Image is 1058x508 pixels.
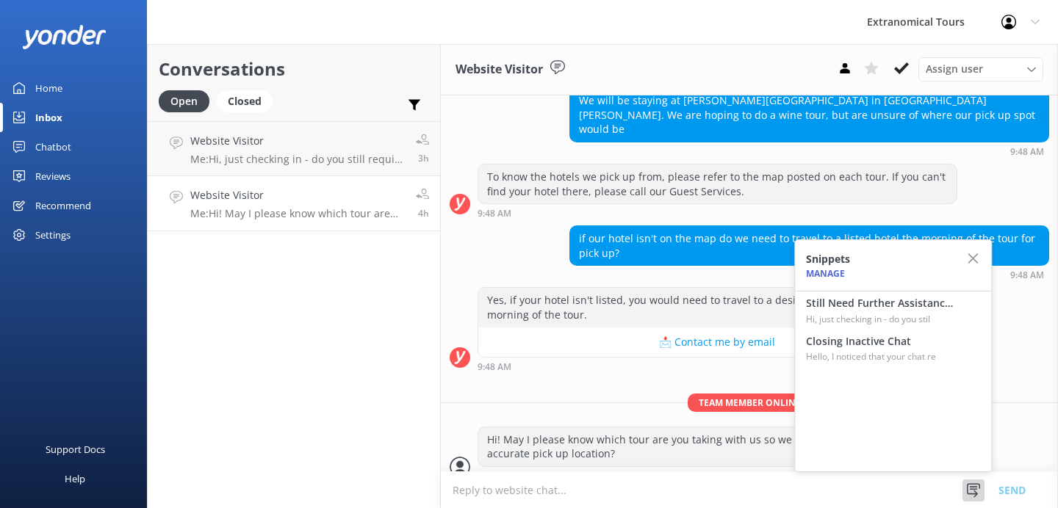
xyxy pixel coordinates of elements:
span: Sep 16 2025 10:46am (UTC -07:00) America/Tijuana [418,207,429,219]
div: Sep 16 2025 09:48am (UTC -07:00) America/Tijuana [478,208,957,218]
div: Help [65,464,85,493]
p: Hi, just checking in - do you stil [806,312,953,326]
span: Team member online [688,393,812,412]
a: Closed [217,92,280,109]
a: Manage [806,267,845,280]
strong: 9:48 AM [1010,148,1044,156]
span: Assign user [926,61,983,77]
div: Hi! May I please know which tour are you taking with us so we can provide you with the accurate p... [478,427,957,466]
a: Open [159,92,217,109]
div: Settings [35,220,71,250]
div: To know the hotels we pick up from, please refer to the map posted on each tour. If you can't fin... [478,164,957,203]
div: Assign User [918,57,1043,81]
strong: 9:48 AM [1010,271,1044,280]
div: Sep 16 2025 09:48am (UTC -07:00) America/Tijuana [569,146,1049,156]
strong: 9:48 AM [478,209,511,218]
a: Website VisitorMe:Hi! May I please know which tour are you taking with us so we can provide you w... [148,176,440,231]
div: if our hotel isn't on the map do we need to travel to a listed hotel the morning of the tour for ... [570,226,1048,265]
p: Me: Hi, just checking in - do you still require assistance from our team on this? Thank you. [190,153,405,166]
h4: Closing Inactive Chat [806,333,953,349]
h3: Website Visitor [456,60,543,79]
div: Closed [217,90,273,112]
img: yonder-white-logo.png [22,25,107,49]
strong: 9:48 AM [478,363,511,371]
h4: Snippets [806,251,850,267]
div: Recommend [35,191,91,220]
h2: Conversations [159,55,429,83]
h4: Website Visitor [190,187,405,203]
h4: Still Need Further Assistance? [806,295,953,311]
div: Sep 16 2025 10:46am (UTC -07:00) America/Tijuana [478,471,957,481]
p: Me: Hi! May I please know which tour are you taking with us so we can provide you with the accura... [190,207,405,220]
div: Yes, if your hotel isn't listed, you would need to travel to a designated pick-up location on the... [478,288,957,327]
div: Sep 16 2025 09:48am (UTC -07:00) America/Tijuana [478,361,957,371]
div: Reviews [35,162,71,191]
div: We will be staying at [PERSON_NAME][GEOGRAPHIC_DATA] in [GEOGRAPHIC_DATA][PERSON_NAME]. We are ho... [570,88,1048,142]
div: Sep 16 2025 09:48am (UTC -07:00) America/Tijuana [569,269,1049,280]
div: Inbox [35,103,62,132]
button: 📩 Contact me by email [478,327,957,357]
div: Open [159,90,209,112]
p: Hello, I noticed that your chat re [806,349,953,363]
a: Website VisitorMe:Hi, just checking in - do you still require assistance from our team on this? T... [148,121,440,176]
div: Support Docs [46,435,105,464]
button: Close [965,240,991,278]
h4: Website Visitor [190,133,405,149]
div: Home [35,73,62,103]
div: Chatbot [35,132,71,162]
span: Sep 16 2025 03:03pm (UTC -07:00) America/Tijuana [418,152,429,164]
